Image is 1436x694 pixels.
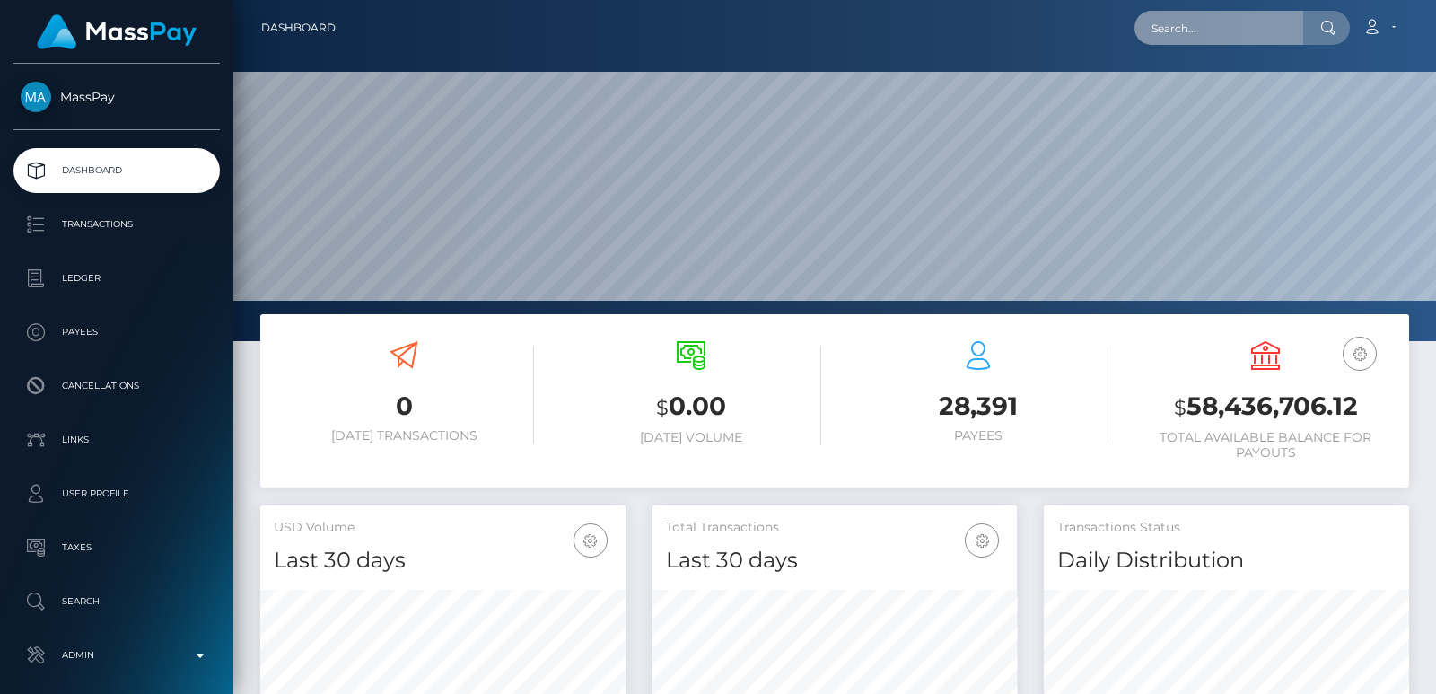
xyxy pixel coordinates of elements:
span: MassPay [13,89,220,105]
a: Cancellations [13,364,220,408]
h3: 0.00 [561,389,821,426]
p: Search [21,588,213,615]
h3: 58,436,706.12 [1135,389,1396,426]
h4: Last 30 days [666,545,1004,576]
p: Dashboard [21,157,213,184]
a: Links [13,417,220,462]
p: Ledger [21,265,213,292]
a: Admin [13,633,220,678]
h5: USD Volume [274,519,612,537]
h6: [DATE] Transactions [274,428,534,444]
p: Taxes [21,534,213,561]
img: MassPay Logo [37,14,197,49]
p: Admin [21,642,213,669]
h3: 0 [274,389,534,424]
a: Dashboard [261,9,336,47]
h6: Payees [848,428,1108,444]
p: Payees [21,319,213,346]
h6: Total Available Balance for Payouts [1135,430,1396,461]
a: Taxes [13,525,220,570]
small: $ [656,395,669,420]
small: $ [1174,395,1186,420]
img: MassPay [21,82,51,112]
a: User Profile [13,471,220,516]
h5: Transactions Status [1057,519,1396,537]
h4: Last 30 days [274,545,612,576]
input: Search... [1134,11,1303,45]
h3: 28,391 [848,389,1108,424]
p: Cancellations [21,373,213,400]
a: Dashboard [13,148,220,193]
p: Transactions [21,211,213,238]
a: Transactions [13,202,220,247]
a: Payees [13,310,220,355]
a: Search [13,579,220,624]
p: User Profile [21,480,213,507]
h5: Total Transactions [666,519,1004,537]
a: Ledger [13,256,220,301]
h4: Daily Distribution [1057,545,1396,576]
h6: [DATE] Volume [561,430,821,445]
p: Links [21,426,213,453]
